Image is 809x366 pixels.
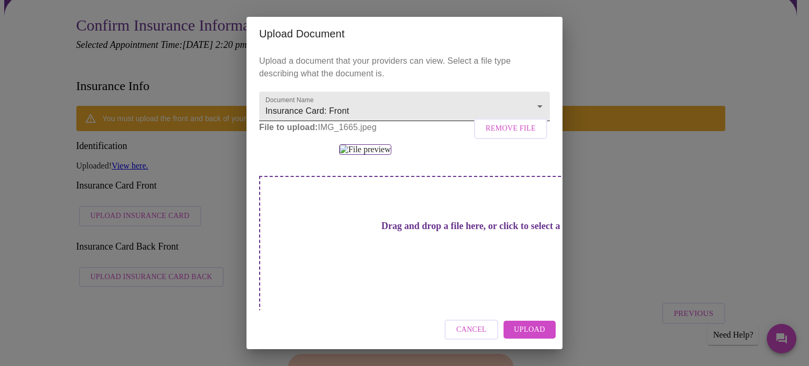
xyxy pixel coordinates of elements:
[333,221,624,232] h3: Drag and drop a file here, or click to select a file
[259,55,550,80] p: Upload a document that your providers can view. Select a file type describing what the document is.
[259,123,318,132] strong: File to upload:
[514,323,545,337] span: Upload
[259,92,550,121] div: Insurance Card: Front
[259,121,550,134] p: IMG_1665.jpeg
[456,323,487,337] span: Cancel
[504,321,556,339] button: Upload
[445,320,498,340] button: Cancel
[486,122,536,135] span: Remove File
[474,118,547,139] button: Remove File
[259,25,550,42] h2: Upload Document
[339,144,391,155] img: File preview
